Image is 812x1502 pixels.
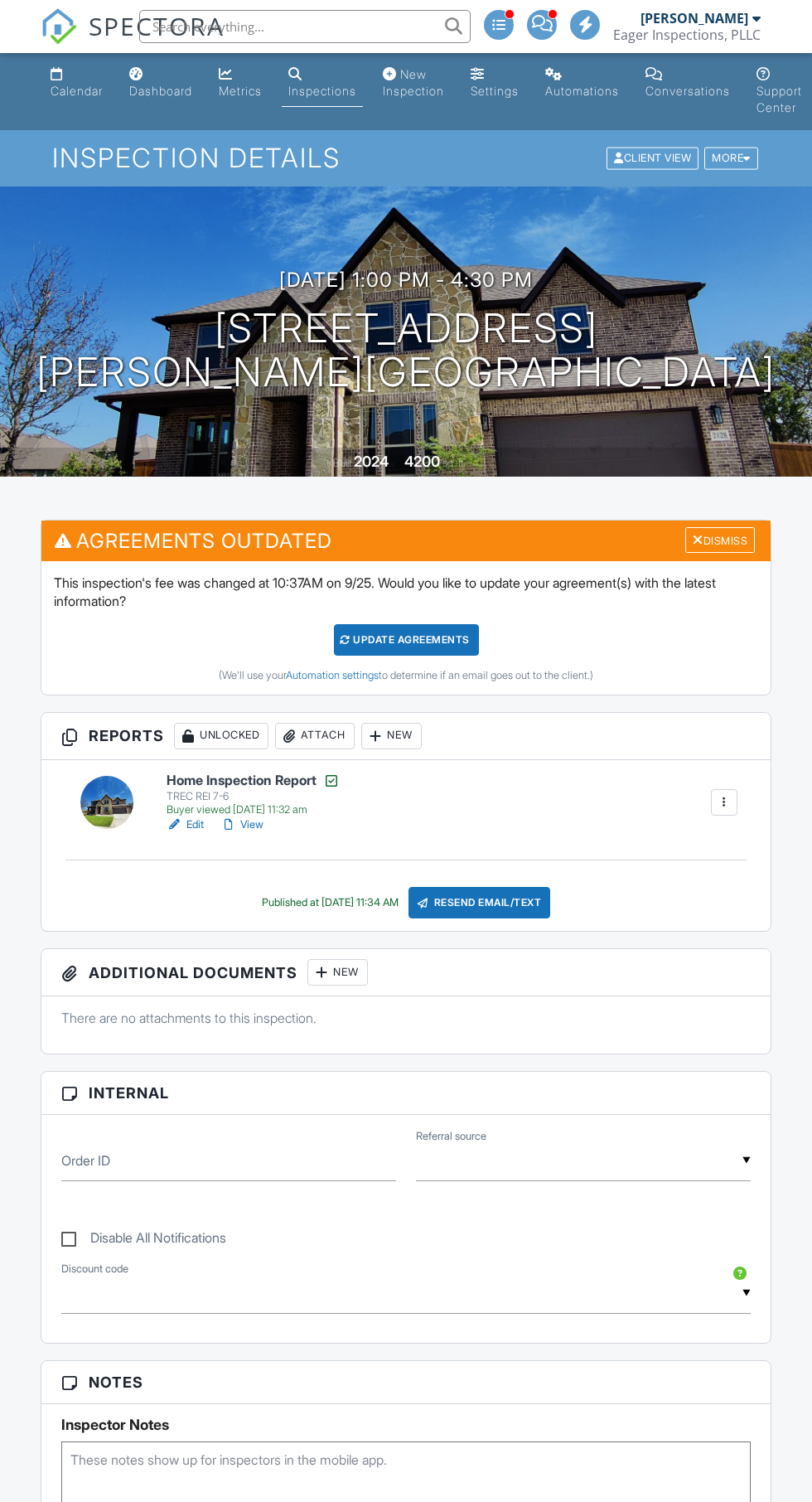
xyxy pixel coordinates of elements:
[129,84,192,98] div: Dashboard
[383,67,444,98] div: New Inspection
[262,896,399,909] div: Published at [DATE] 11:34 AM
[220,816,263,833] a: View
[756,84,802,114] div: Support Center
[471,84,519,98] div: Settings
[286,669,379,681] a: Automation settings
[645,84,730,98] div: Conversations
[639,60,737,107] a: Conversations
[61,1009,751,1027] p: There are no attachments to this inspection.
[442,457,466,469] span: sq. ft.
[464,60,525,107] a: Settings
[41,949,771,996] h3: Additional Documents
[123,60,199,107] a: Dashboard
[416,1129,486,1144] label: Referral source
[605,151,703,163] a: Client View
[41,713,771,760] h3: Reports
[404,453,440,470] div: 4200
[167,803,340,816] div: Buyer viewed [DATE] 11:32 am
[361,723,422,749] div: New
[640,10,748,27] div: [PERSON_NAME]
[54,669,758,682] div: (We'll use your to determine if an email goes out to the client.)
[41,561,771,695] div: This inspection's fee was changed at 10:37AM on 9/25. Would you like to update your agreement(s) ...
[167,816,204,833] a: Edit
[279,269,533,291] h3: [DATE] 1:00 pm - 4:30 pm
[685,527,755,553] div: Dismiss
[219,84,262,98] div: Metrics
[174,723,268,749] div: Unlocked
[41,8,77,45] img: The Best Home Inspection Software - Spectora
[704,148,758,170] div: More
[613,27,761,43] div: Eager Inspections, PLLC
[539,60,626,107] a: Automations (Advanced)
[44,60,109,107] a: Calendar
[307,959,368,986] div: New
[52,143,759,172] h1: Inspection Details
[139,10,471,43] input: Search everything...
[167,790,340,803] div: TREC REI 7-6
[41,521,771,561] h3: Agreements Outdated
[275,723,355,749] div: Attach
[61,1230,226,1251] label: Disable All Notifications
[282,60,363,107] a: Inspections
[288,84,356,98] div: Inspections
[376,60,451,107] a: New Inspection
[408,887,551,918] div: Resend Email/Text
[167,773,340,789] h6: Home Inspection Report
[167,773,340,817] a: Home Inspection Report TREC REI 7-6 Buyer viewed [DATE] 11:32 am
[51,84,103,98] div: Calendar
[750,60,809,124] a: Support Center
[89,8,225,43] span: SPECTORA
[607,148,698,170] div: Client View
[41,1361,771,1404] h3: Notes
[545,84,619,98] div: Automations
[61,1151,110,1170] label: Order ID
[354,453,389,470] div: 2024
[212,60,268,107] a: Metrics
[41,1072,771,1115] h3: Internal
[41,22,225,57] a: SPECTORA
[333,457,351,469] span: Built
[36,307,776,395] h1: [STREET_ADDRESS] [PERSON_NAME][GEOGRAPHIC_DATA]
[61,1417,751,1433] h5: Inspector Notes
[61,1262,128,1277] label: Discount code
[334,624,479,656] div: Update Agreements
